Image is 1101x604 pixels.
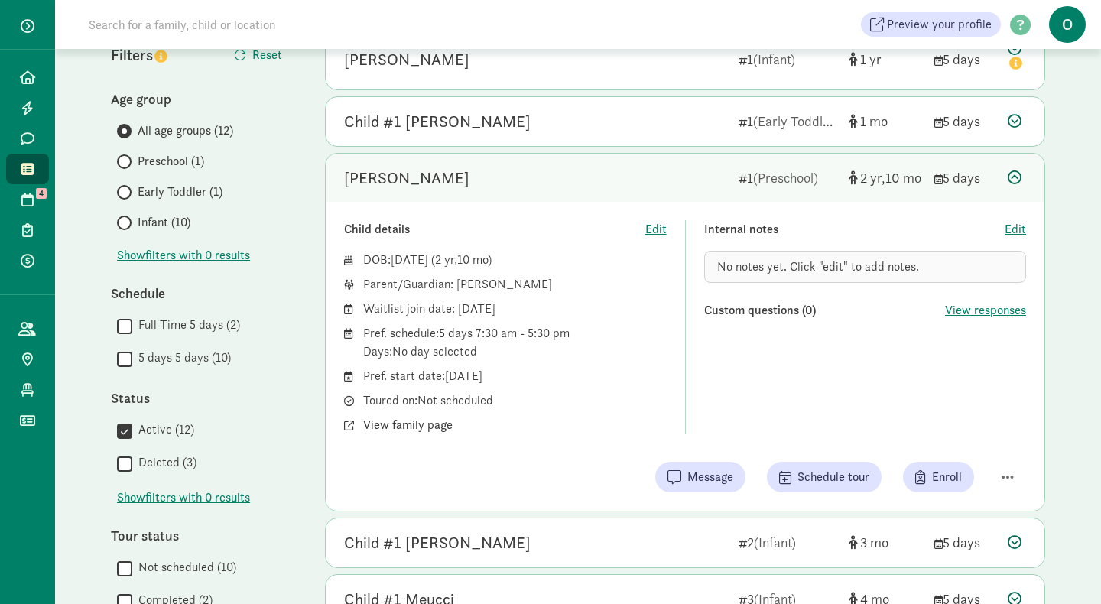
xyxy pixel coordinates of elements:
span: 10 [457,252,488,268]
div: Internal notes [704,220,1005,239]
div: Child #1 Scott [344,531,531,555]
div: 1 [739,111,836,132]
div: Pref. schedule: 5 days 7:30 am - 5:30 pm Days: No day selected [363,324,667,361]
div: Custom questions (0) [704,301,946,320]
div: Karo Wittig [344,47,469,72]
span: All age groups (12) [138,122,233,140]
span: 2 [435,252,457,268]
div: Pref. start date: [DATE] [363,367,667,385]
span: Preschool (1) [138,152,204,170]
div: Status [111,388,294,408]
div: [object Object] [849,49,922,70]
div: 1 [739,167,836,188]
div: Schedule [111,283,294,304]
button: Showfilters with 0 results [117,246,250,265]
div: 5 days [934,532,995,553]
span: 1 [860,50,882,68]
div: Child #1 O'Donovan [344,109,531,134]
button: View responses [945,301,1026,320]
div: Tour status [111,525,294,546]
div: Ebbie Greenwood [344,166,469,190]
span: (Infant) [754,534,796,551]
a: Preview your profile [861,12,1001,37]
div: Filters [111,44,203,67]
span: [DATE] [391,252,428,268]
div: 5 days [934,111,995,132]
div: [object Object] [849,532,922,553]
div: [object Object] [849,111,922,132]
div: Child details [344,220,645,239]
span: (Early Toddler) [753,112,839,130]
span: (Preschool) [753,169,818,187]
button: Reset [222,40,294,70]
div: [object Object] [849,167,922,188]
button: Showfilters with 0 results [117,489,250,507]
div: 5 days [934,49,995,70]
label: 5 days 5 days (10) [132,349,231,367]
span: Reset [252,46,282,64]
span: 10 [885,169,921,187]
div: 2 [739,532,836,553]
input: Search for a family, child or location [80,9,508,40]
div: 5 days [934,167,995,188]
label: Not scheduled (10) [132,558,236,576]
span: 3 [860,534,888,551]
span: Schedule tour [797,468,869,486]
button: Message [655,462,745,492]
span: Preview your profile [887,15,992,34]
iframe: Chat Widget [1025,531,1101,604]
div: Age group [111,89,294,109]
button: View family page [363,416,453,434]
span: Message [687,468,733,486]
span: (Infant) [753,50,795,68]
span: 4 [36,188,47,199]
div: Parent/Guardian: [PERSON_NAME] [363,275,667,294]
label: Active (12) [132,421,194,439]
div: 1 [739,49,836,70]
div: Toured on: Not scheduled [363,391,667,410]
span: Infant (10) [138,213,190,232]
a: 4 [6,184,49,215]
span: Show filters with 0 results [117,489,250,507]
span: Enroll [932,468,962,486]
label: Deleted (3) [132,453,196,472]
button: Edit [1005,220,1026,239]
span: 1 [860,112,888,130]
span: Early Toddler (1) [138,183,222,201]
span: O [1049,6,1086,43]
button: Edit [645,220,667,239]
label: Full Time 5 days (2) [132,316,240,334]
span: Show filters with 0 results [117,246,250,265]
button: Schedule tour [767,462,882,492]
div: DOB: ( ) [363,251,667,269]
span: No notes yet. Click "edit" to add notes. [717,258,919,274]
button: Enroll [903,462,974,492]
span: 2 [860,169,885,187]
div: Waitlist join date: [DATE] [363,300,667,318]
